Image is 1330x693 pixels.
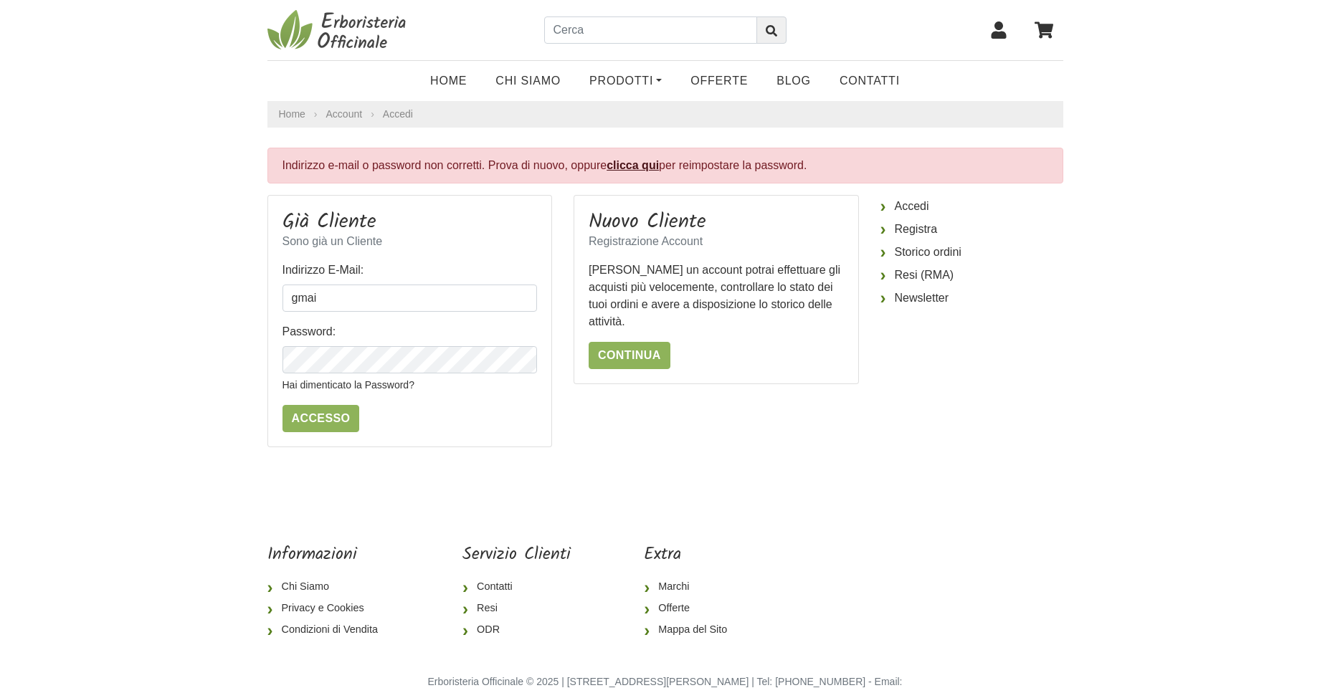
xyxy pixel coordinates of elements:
[644,598,738,619] a: Offerte
[267,9,411,52] img: Erboristeria Officinale
[282,323,336,340] label: Password:
[462,545,571,565] h5: Servizio Clienti
[267,598,389,619] a: Privacy e Cookies
[481,67,575,95] a: Chi Siamo
[880,264,1063,287] a: Resi (RMA)
[880,241,1063,264] a: Storico ordini
[282,379,414,391] a: Hai dimenticato la Password?
[644,576,738,598] a: Marchi
[880,218,1063,241] a: Registra
[644,619,738,641] a: Mappa del Sito
[589,342,670,369] a: Continua
[326,107,363,122] a: Account
[416,67,481,95] a: Home
[279,107,305,122] a: Home
[607,159,659,171] a: clicca qui
[282,285,538,312] input: Indirizzo E-Mail:
[644,545,738,565] h5: Extra
[589,210,844,234] h3: Nuovo Cliente
[267,576,389,598] a: Chi Siamo
[589,233,844,250] p: Registrazione Account
[462,576,571,598] a: Contatti
[575,67,676,95] a: Prodotti
[812,545,1063,595] iframe: fb:page Facebook Social Plugin
[676,67,762,95] a: OFFERTE
[282,262,364,279] label: Indirizzo E-Mail:
[462,619,571,641] a: ODR
[282,405,360,432] input: Accesso
[267,101,1063,128] nav: breadcrumb
[880,195,1063,218] a: Accedi
[880,287,1063,310] a: Newsletter
[267,619,389,641] a: Condizioni di Vendita
[267,148,1063,183] div: Indirizzo e-mail o password non corretti. Prova di nuovo, oppure per reimpostare la password.
[589,262,844,330] p: [PERSON_NAME] un account potrai effettuare gli acquisti più velocemente, controllare lo stato dei...
[462,598,571,619] a: Resi
[267,545,389,565] h5: Informazioni
[544,16,757,44] input: Cerca
[282,210,538,234] h3: Già Cliente
[825,67,914,95] a: Contatti
[383,108,413,120] a: Accedi
[282,233,538,250] p: Sono già un Cliente
[762,67,825,95] a: Blog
